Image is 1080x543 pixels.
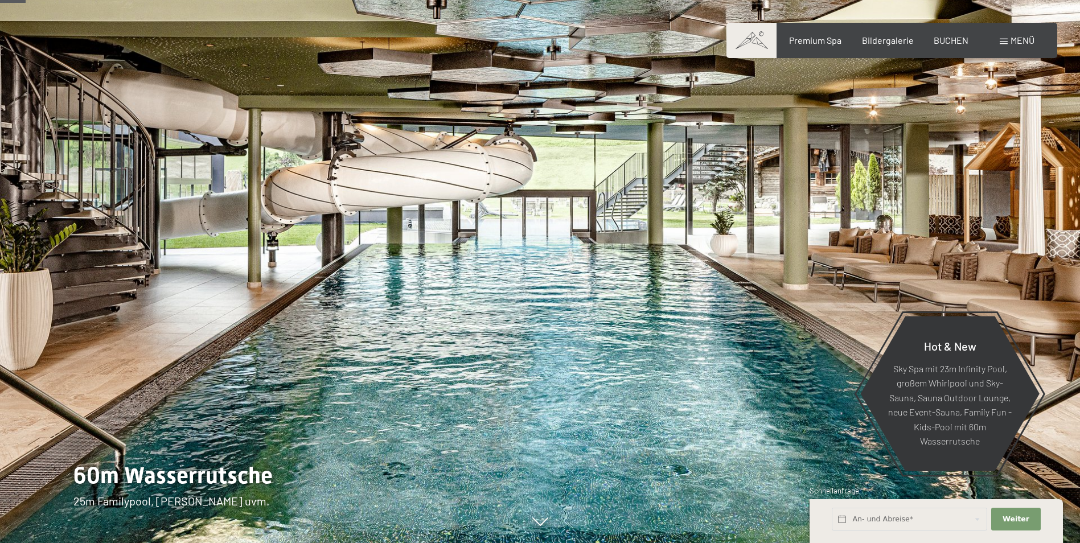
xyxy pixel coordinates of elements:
a: Bildergalerie [862,35,914,46]
span: Schnellanfrage [810,486,859,495]
span: Menü [1011,35,1034,46]
a: Premium Spa [789,35,841,46]
a: BUCHEN [934,35,968,46]
button: Weiter [991,508,1040,531]
a: Hot & New Sky Spa mit 23m Infinity Pool, großem Whirlpool und Sky-Sauna, Sauna Outdoor Lounge, ne... [860,315,1040,472]
p: Sky Spa mit 23m Infinity Pool, großem Whirlpool und Sky-Sauna, Sauna Outdoor Lounge, neue Event-S... [888,361,1012,449]
span: Weiter [1003,514,1029,524]
span: Hot & New [924,339,976,352]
